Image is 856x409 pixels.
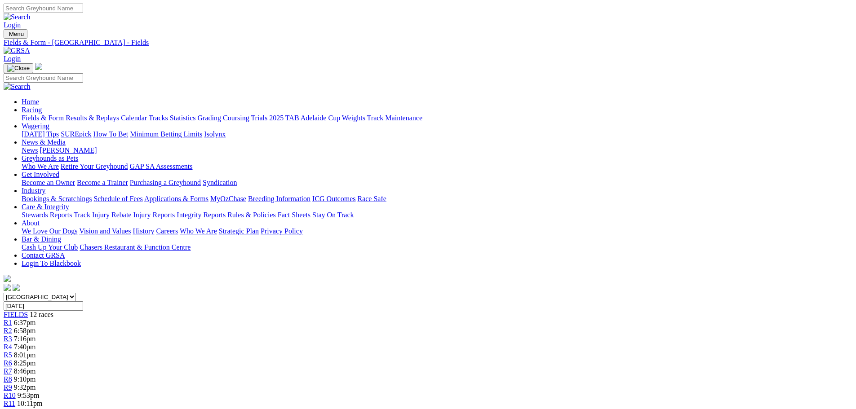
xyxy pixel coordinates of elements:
a: [DATE] Tips [22,130,59,138]
a: R11 [4,400,15,407]
a: About [22,219,40,227]
a: Grading [198,114,221,122]
a: News [22,146,38,154]
div: Greyhounds as Pets [22,163,852,171]
a: [PERSON_NAME] [40,146,97,154]
span: 8:01pm [14,351,36,359]
a: SUREpick [61,130,91,138]
a: How To Bet [93,130,129,138]
a: ICG Outcomes [312,195,355,202]
a: Become a Trainer [77,179,128,186]
span: 9:32pm [14,383,36,391]
a: Race Safe [357,195,386,202]
a: Fields & Form - [GEOGRAPHIC_DATA] - Fields [4,39,852,47]
a: Wagering [22,122,49,130]
a: Login [4,55,21,62]
input: Search [4,73,83,83]
a: Tracks [149,114,168,122]
a: R4 [4,343,12,351]
img: GRSA [4,47,30,55]
a: Care & Integrity [22,203,69,211]
a: Track Injury Rebate [74,211,131,219]
span: 10:11pm [17,400,42,407]
button: Toggle navigation [4,29,27,39]
a: Results & Replays [66,114,119,122]
a: Trials [251,114,267,122]
span: 9:10pm [14,375,36,383]
img: Search [4,83,31,91]
div: Care & Integrity [22,211,852,219]
a: R7 [4,367,12,375]
a: Who We Are [180,227,217,235]
div: Get Involved [22,179,852,187]
a: We Love Our Dogs [22,227,77,235]
a: Applications & Forms [144,195,208,202]
a: Stay On Track [312,211,354,219]
a: Weights [342,114,365,122]
input: Select date [4,301,83,311]
a: Breeding Information [248,195,310,202]
span: 6:37pm [14,319,36,326]
a: Who We Are [22,163,59,170]
a: History [133,227,154,235]
span: 9:53pm [18,391,40,399]
span: 7:40pm [14,343,36,351]
a: R10 [4,391,16,399]
input: Search [4,4,83,13]
div: Industry [22,195,852,203]
a: R1 [4,319,12,326]
a: Fields & Form [22,114,64,122]
span: Menu [9,31,24,37]
span: 7:16pm [14,335,36,343]
span: 8:25pm [14,359,36,367]
a: Home [22,98,39,106]
img: logo-grsa-white.png [35,63,42,70]
span: 6:58pm [14,327,36,334]
a: GAP SA Assessments [130,163,193,170]
a: FIELDS [4,311,28,318]
a: R9 [4,383,12,391]
div: News & Media [22,146,852,154]
a: Login To Blackbook [22,259,81,267]
a: Bar & Dining [22,235,61,243]
a: Syndication [203,179,237,186]
div: Wagering [22,130,852,138]
span: 8:46pm [14,367,36,375]
button: Toggle navigation [4,63,33,73]
a: Statistics [170,114,196,122]
span: R6 [4,359,12,367]
img: facebook.svg [4,284,11,291]
a: R3 [4,335,12,343]
a: Stewards Reports [22,211,72,219]
a: MyOzChase [210,195,246,202]
a: Purchasing a Greyhound [130,179,201,186]
a: Vision and Values [79,227,131,235]
a: Strategic Plan [219,227,259,235]
span: R5 [4,351,12,359]
a: Schedule of Fees [93,195,142,202]
a: Contact GRSA [22,251,65,259]
a: Isolynx [204,130,226,138]
a: Calendar [121,114,147,122]
a: Privacy Policy [261,227,303,235]
a: R2 [4,327,12,334]
a: Fact Sheets [278,211,310,219]
a: 2025 TAB Adelaide Cup [269,114,340,122]
div: Bar & Dining [22,243,852,251]
a: Integrity Reports [177,211,226,219]
a: Login [4,21,21,29]
div: About [22,227,852,235]
a: Greyhounds as Pets [22,154,78,162]
a: Chasers Restaurant & Function Centre [80,243,191,251]
a: Injury Reports [133,211,175,219]
a: Bookings & Scratchings [22,195,92,202]
a: Track Maintenance [367,114,422,122]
